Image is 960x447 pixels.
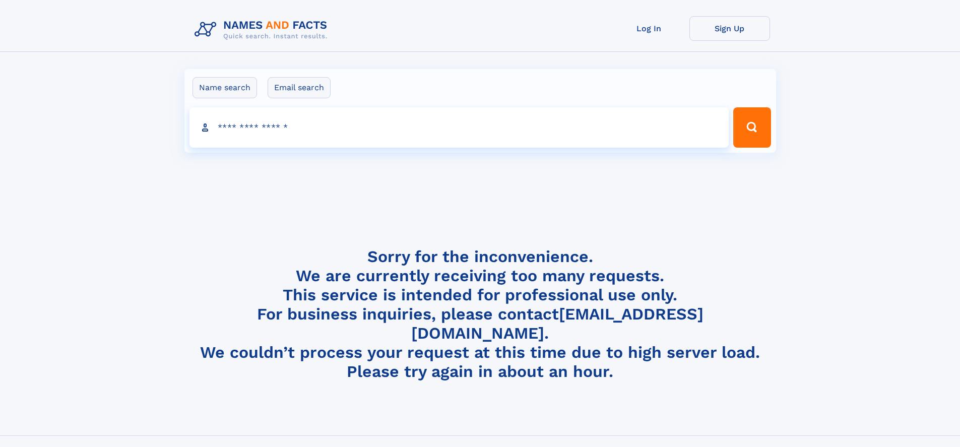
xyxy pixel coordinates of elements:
[268,77,331,98] label: Email search
[190,247,770,381] h4: Sorry for the inconvenience. We are currently receiving too many requests. This service is intend...
[411,304,703,343] a: [EMAIL_ADDRESS][DOMAIN_NAME]
[193,77,257,98] label: Name search
[609,16,689,41] a: Log In
[733,107,771,148] button: Search Button
[190,16,336,43] img: Logo Names and Facts
[689,16,770,41] a: Sign Up
[189,107,729,148] input: search input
